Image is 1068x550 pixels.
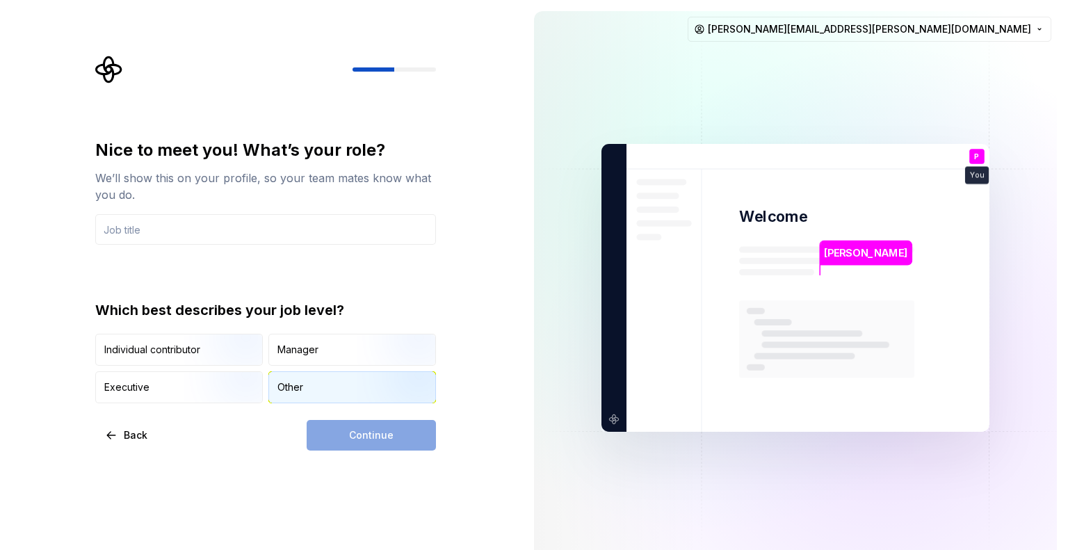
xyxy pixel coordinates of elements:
[124,428,147,442] span: Back
[277,343,318,357] div: Manager
[739,207,807,227] p: Welcome
[708,22,1031,36] span: [PERSON_NAME][EMAIL_ADDRESS][PERSON_NAME][DOMAIN_NAME]
[95,420,159,451] button: Back
[974,153,979,161] p: P
[95,139,436,161] div: Nice to meet you! What’s your role?
[970,172,984,179] p: You
[95,170,436,203] div: We’ll show this on your profile, so your team mates know what you do.
[104,380,149,394] div: Executive
[277,380,303,394] div: Other
[688,17,1051,42] button: [PERSON_NAME][EMAIL_ADDRESS][PERSON_NAME][DOMAIN_NAME]
[95,56,123,83] svg: Supernova Logo
[824,245,907,261] p: [PERSON_NAME]
[95,214,436,245] input: Job title
[95,300,436,320] div: Which best describes your job level?
[104,343,200,357] div: Individual contributor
